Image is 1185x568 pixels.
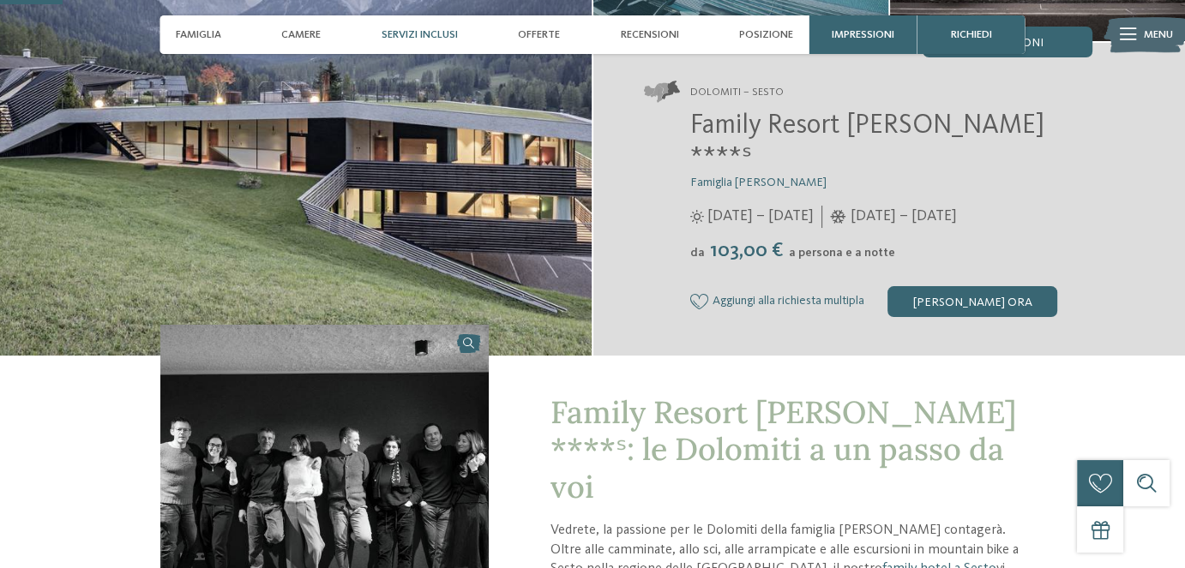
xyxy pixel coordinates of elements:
span: 103,00 € [707,241,787,261]
span: Family Resort [PERSON_NAME] ****ˢ: le Dolomiti a un passo da voi [550,392,1016,505]
span: a persona e a notte [789,247,895,259]
span: Impressioni [832,28,894,41]
span: [DATE] – [DATE] [851,206,957,227]
i: Orari d'apertura estate [690,210,704,224]
span: Dolomiti – Sesto [690,85,784,100]
span: Famiglia [176,28,221,41]
i: Orari d'apertura inverno [830,210,846,224]
span: richiedi [950,28,991,41]
div: [PERSON_NAME] ora [887,286,1057,317]
span: Offerte [518,28,560,41]
span: da [690,247,705,259]
span: Recensioni [621,28,679,41]
span: Famiglia [PERSON_NAME] [690,176,827,188]
span: [DATE] – [DATE] [707,206,814,227]
span: Servizi inclusi [382,28,458,41]
span: Family Resort [PERSON_NAME] ****ˢ [690,112,1044,172]
span: Camere [281,28,321,41]
span: Posizione [739,28,793,41]
span: Aggiungi alla richiesta multipla [713,295,864,308]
